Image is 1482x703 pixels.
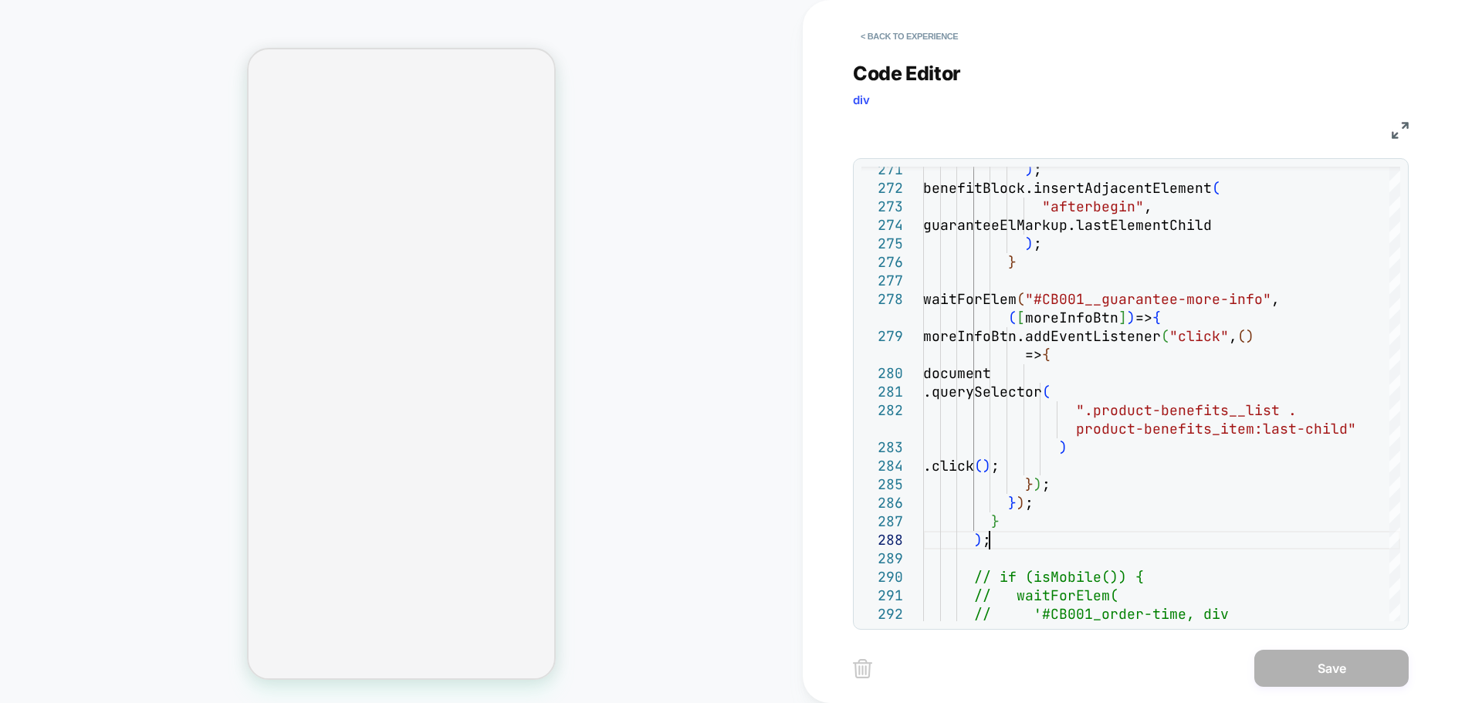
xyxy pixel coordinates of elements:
[974,568,1144,586] span: // if (isMobile()) {
[1017,290,1025,308] span: (
[923,327,1161,345] span: moreInfoBtn.addEventListener
[1392,122,1409,139] img: fullscreen
[861,549,903,568] div: 289
[1025,475,1034,493] span: }
[974,605,1229,623] span: // '#CB001_order-time, div
[861,568,903,586] div: 290
[1271,290,1280,308] span: ,
[861,198,903,216] div: 273
[1034,475,1042,493] span: )
[1076,401,1297,419] span: ".product-benefits__list .
[1076,420,1356,438] span: product-benefits_item:last-child"
[861,253,903,272] div: 276
[1008,253,1017,271] span: }
[861,531,903,549] div: 288
[853,62,961,85] span: Code Editor
[861,235,903,253] div: 275
[983,531,991,549] span: ;
[1212,179,1220,197] span: (
[1246,327,1254,345] span: )
[1254,650,1409,687] button: Save
[1135,309,1152,326] span: =>
[1025,309,1118,326] span: moreInfoBtn
[983,457,991,475] span: )
[861,586,903,605] div: 291
[1059,438,1068,456] span: )
[861,438,903,457] div: 283
[1237,327,1246,345] span: (
[861,364,903,383] div: 280
[1042,198,1144,215] span: "afterbegin"
[861,272,903,290] div: 277
[974,586,1118,604] span: // waitForElem(
[1229,327,1237,345] span: ,
[923,290,1017,308] span: waitForElem
[1025,494,1034,512] span: ;
[1169,327,1229,345] span: "click"
[991,512,1000,530] span: }
[1008,494,1017,512] span: }
[974,457,983,475] span: (
[861,179,903,198] div: 272
[1025,290,1271,308] span: "#CB001__guarantee-more-info"
[861,327,903,346] div: 279
[1042,475,1051,493] span: ;
[861,605,903,624] div: 292
[991,457,1000,475] span: ;
[861,401,903,420] div: 282
[1042,383,1051,401] span: (
[1017,309,1025,326] span: [
[1008,309,1017,326] span: (
[974,531,983,549] span: )
[861,216,903,235] div: 274
[923,364,991,382] span: document
[861,383,903,401] div: 281
[861,494,903,512] div: 286
[1034,235,1042,252] span: ;
[923,383,1042,401] span: .querySelector
[861,512,903,531] div: 287
[1118,309,1127,326] span: ]
[1017,494,1025,512] span: )
[1025,346,1042,363] span: =>
[923,216,1212,234] span: guaranteeElMarkup.lastElementChild
[853,24,966,49] button: < Back to experience
[923,457,974,475] span: .click
[861,457,903,475] div: 284
[1144,198,1152,215] span: ,
[861,290,903,309] div: 278
[1025,235,1034,252] span: )
[1161,327,1169,345] span: (
[1152,309,1161,326] span: {
[853,93,870,107] span: div
[1042,346,1051,363] span: {
[853,659,872,678] img: delete
[923,179,1212,197] span: benefitBlock.insertAdjacentElement
[861,475,903,494] div: 285
[1127,309,1135,326] span: )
